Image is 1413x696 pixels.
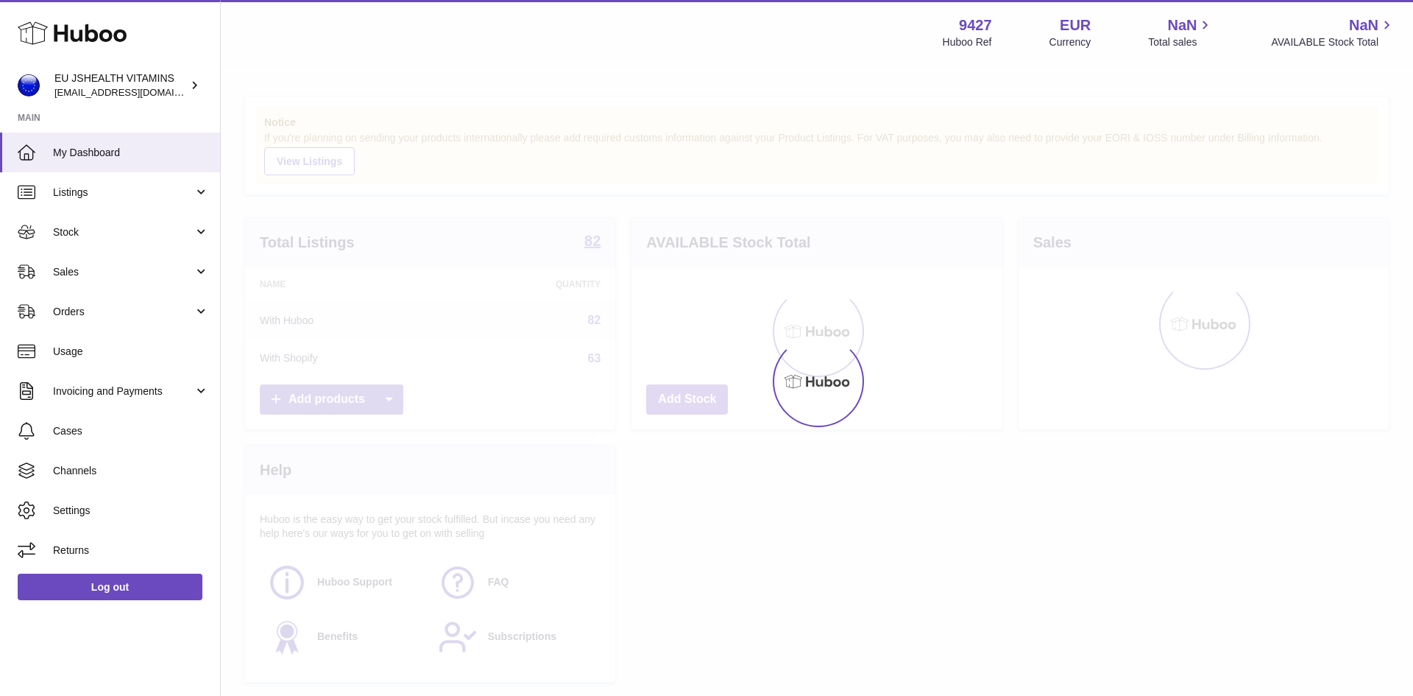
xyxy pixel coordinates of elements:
[18,74,40,96] img: internalAdmin-9427@internal.huboo.com
[1060,15,1091,35] strong: EUR
[53,345,209,359] span: Usage
[53,146,209,160] span: My Dashboard
[1049,35,1091,49] div: Currency
[1148,15,1214,49] a: NaN Total sales
[1349,15,1378,35] span: NaN
[53,265,194,279] span: Sales
[1167,15,1197,35] span: NaN
[53,424,209,438] span: Cases
[53,544,209,558] span: Returns
[54,71,187,99] div: EU JSHEALTH VITAMINS
[943,35,992,49] div: Huboo Ref
[53,384,194,398] span: Invoicing and Payments
[53,504,209,518] span: Settings
[1271,35,1395,49] span: AVAILABLE Stock Total
[1148,35,1214,49] span: Total sales
[53,464,209,478] span: Channels
[959,15,992,35] strong: 9427
[54,86,216,98] span: [EMAIL_ADDRESS][DOMAIN_NAME]
[53,305,194,319] span: Orders
[53,186,194,200] span: Listings
[1271,15,1395,49] a: NaN AVAILABLE Stock Total
[18,574,202,600] a: Log out
[53,225,194,239] span: Stock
